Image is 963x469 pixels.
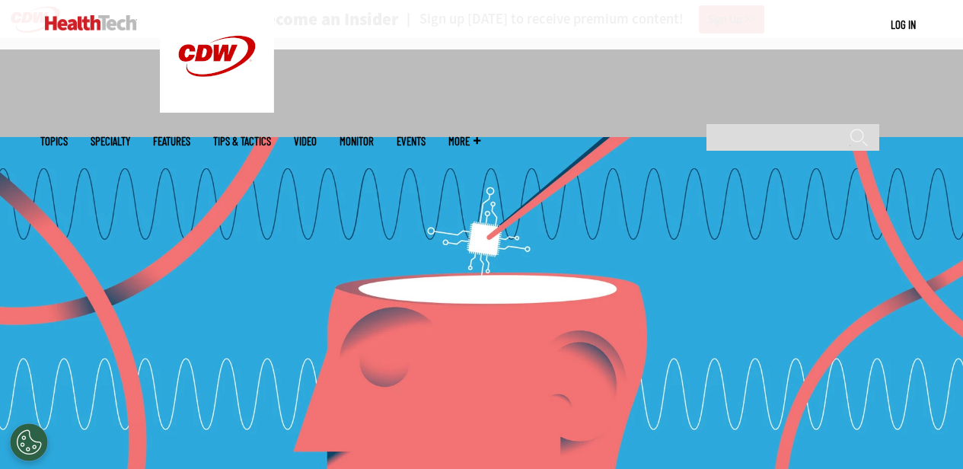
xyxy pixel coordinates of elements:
a: Tips & Tactics [213,136,271,147]
a: Video [294,136,317,147]
span: Specialty [91,136,130,147]
div: User menu [891,17,916,33]
div: Cookies Settings [10,423,48,461]
a: Events [397,136,426,147]
a: Log in [891,18,916,31]
a: Features [153,136,190,147]
span: Topics [40,136,68,147]
button: Open Preferences [10,423,48,461]
span: More [448,136,480,147]
a: MonITor [340,136,374,147]
a: CDW [160,100,274,116]
img: Home [45,15,137,30]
